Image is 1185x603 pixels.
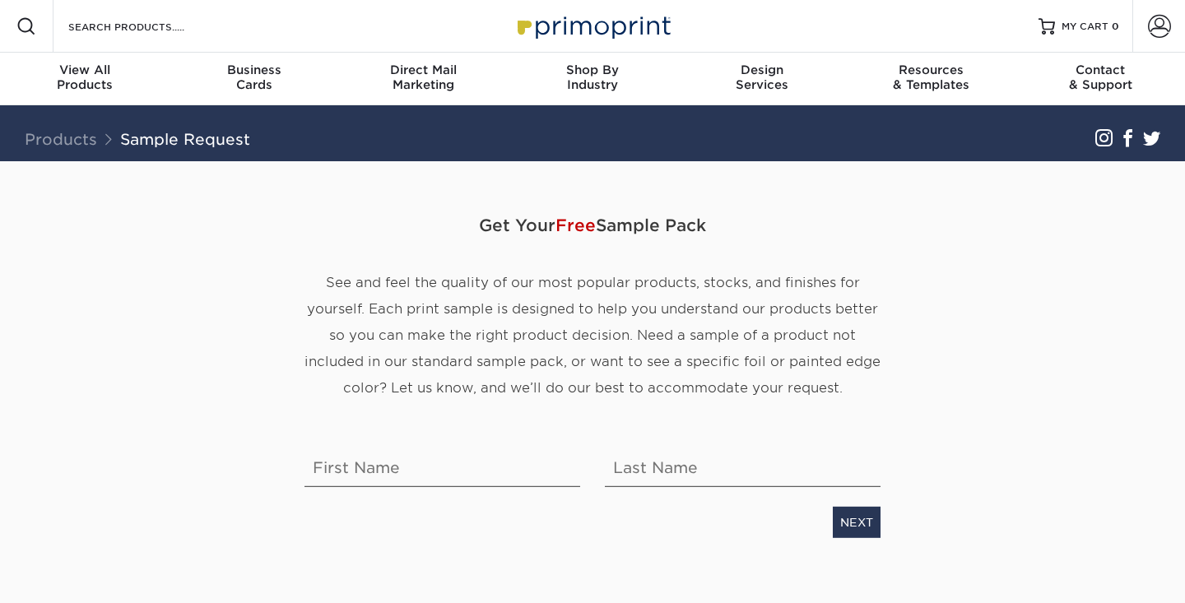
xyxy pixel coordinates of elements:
div: Marketing [338,63,508,92]
div: Services [677,63,847,92]
span: MY CART [1062,20,1108,34]
span: Shop By [508,63,677,77]
span: Get Your Sample Pack [304,200,881,249]
div: & Templates [847,63,1016,92]
span: Direct Mail [338,63,508,77]
div: Industry [508,63,677,92]
span: See and feel the quality of our most popular products, stocks, and finishes for yourself. Each pr... [304,274,881,395]
input: SEARCH PRODUCTS..... [67,16,227,36]
a: Resources& Templates [847,53,1016,105]
a: NEXT [833,506,881,537]
span: Resources [847,63,1016,77]
a: Products [25,130,97,148]
span: 0 [1112,21,1119,32]
a: Direct MailMarketing [338,53,508,105]
a: Sample Request [120,130,250,148]
div: Cards [170,63,339,92]
a: Contact& Support [1015,53,1185,105]
span: Business [170,63,339,77]
img: Primoprint [510,8,675,44]
span: Free [555,215,596,234]
a: Shop ByIndustry [508,53,677,105]
a: DesignServices [677,53,847,105]
div: & Support [1015,63,1185,92]
span: Contact [1015,63,1185,77]
span: Design [677,63,847,77]
a: BusinessCards [170,53,339,105]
